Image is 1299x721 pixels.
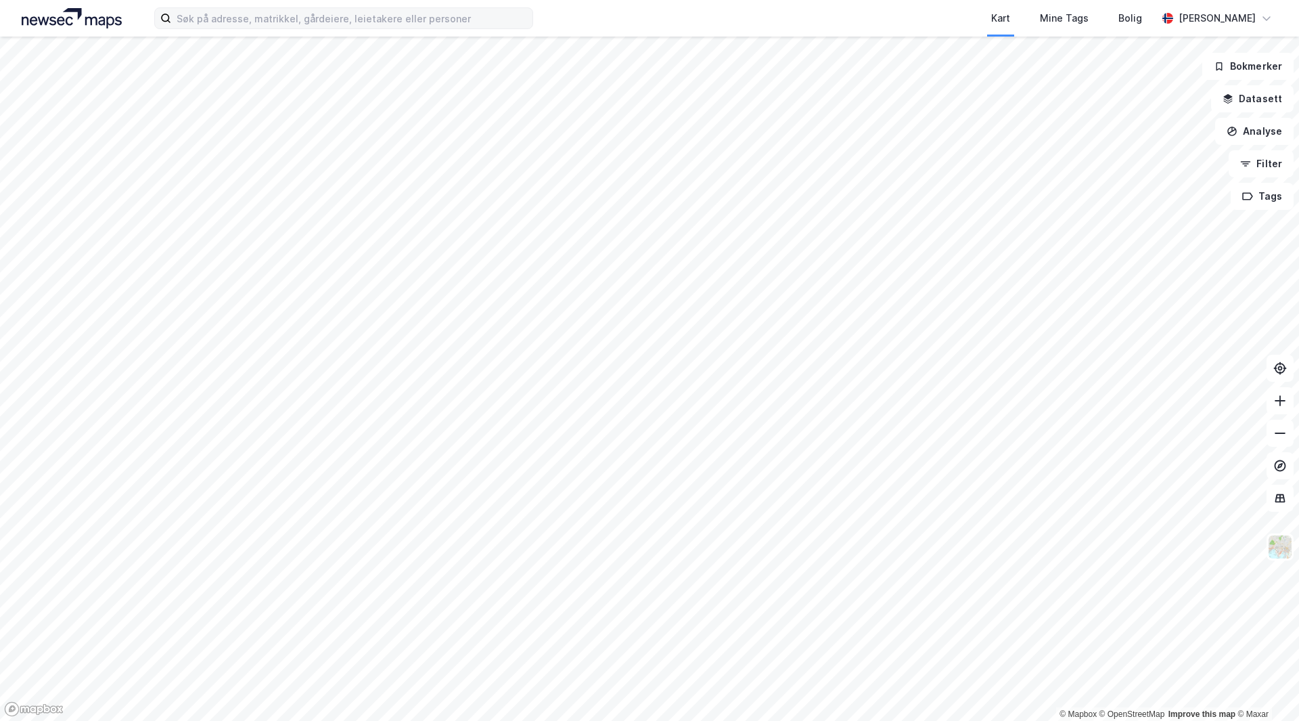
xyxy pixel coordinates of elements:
a: Mapbox homepage [4,701,64,717]
div: Bolig [1118,10,1142,26]
iframe: Chat Widget [1231,656,1299,721]
div: [PERSON_NAME] [1179,10,1256,26]
div: Kart [991,10,1010,26]
button: Filter [1229,150,1294,177]
div: Kontrollprogram for chat [1231,656,1299,721]
img: logo.a4113a55bc3d86da70a041830d287a7e.svg [22,8,122,28]
a: Mapbox [1059,709,1097,719]
button: Datasett [1211,85,1294,112]
img: Z [1267,534,1293,560]
a: OpenStreetMap [1099,709,1165,719]
button: Analyse [1215,118,1294,145]
button: Tags [1231,183,1294,210]
input: Søk på adresse, matrikkel, gårdeiere, leietakere eller personer [171,8,532,28]
a: Improve this map [1168,709,1235,719]
button: Bokmerker [1202,53,1294,80]
div: Mine Tags [1040,10,1089,26]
